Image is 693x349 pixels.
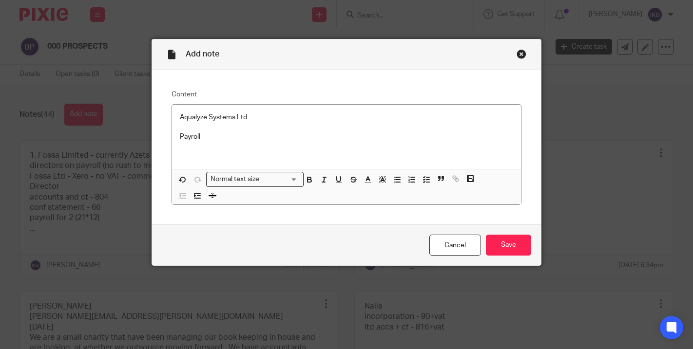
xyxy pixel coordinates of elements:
span: Add note [186,50,219,58]
div: Search for option [206,172,304,187]
div: Close this dialog window [517,49,526,59]
span: Normal text size [209,174,262,184]
p: Aqualyze Systems Ltd [180,112,513,122]
label: Content [172,90,521,99]
input: Search for option [263,174,298,184]
a: Cancel [429,235,481,256]
input: Save [486,235,531,256]
p: Payroll [180,132,513,142]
